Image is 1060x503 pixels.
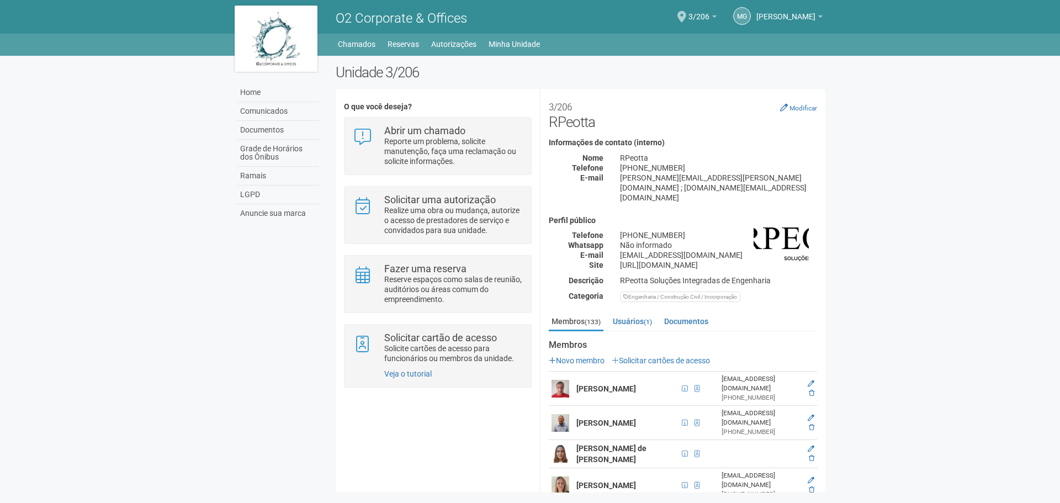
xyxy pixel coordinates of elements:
a: Excluir membro [809,423,814,431]
div: [PHONE_NUMBER] [722,490,801,499]
div: [EMAIL_ADDRESS][DOMAIN_NAME] [722,471,801,490]
strong: Abrir um chamado [384,125,465,136]
a: [PERSON_NAME] [756,14,823,23]
strong: Descrição [569,276,603,285]
a: Editar membro [808,445,814,453]
small: (133) [585,318,601,326]
strong: [PERSON_NAME] [576,481,636,490]
div: [PHONE_NUMBER] [722,427,801,437]
h4: O que você deseja? [344,103,531,111]
a: LGPD [237,186,319,204]
div: Não informado [612,240,825,250]
a: Grade de Horários dos Ônibus [237,140,319,167]
div: [URL][DOMAIN_NAME] [612,260,825,270]
div: [PHONE_NUMBER] [612,230,825,240]
a: Ramais [237,167,319,186]
strong: Solicitar cartão de acesso [384,332,497,343]
span: Monica Guedes [756,2,815,21]
a: Usuários(1) [610,313,655,330]
div: [EMAIL_ADDRESS][DOMAIN_NAME] [722,374,801,393]
a: Solicitar cartão de acesso Solicite cartões de acesso para funcionários ou membros da unidade. [353,333,522,363]
a: Documentos [237,121,319,140]
a: Excluir membro [809,454,814,462]
strong: Nome [582,153,603,162]
a: Modificar [780,103,817,112]
a: Excluir membro [809,389,814,397]
a: Autorizações [431,36,476,52]
a: Editar membro [808,476,814,484]
a: Solicitar cartões de acesso [612,356,710,365]
strong: Telefone [572,231,603,240]
strong: Fazer uma reserva [384,263,467,274]
h4: Perfil público [549,216,817,225]
a: Solicitar uma autorização Realize uma obra ou mudança, autorize o acesso de prestadores de serviç... [353,195,522,235]
a: Reservas [388,36,419,52]
strong: Solicitar uma autorização [384,194,496,205]
strong: [PERSON_NAME] de [PERSON_NAME] [576,444,646,464]
a: Comunicados [237,102,319,121]
a: 3/206 [688,14,717,23]
a: Veja o tutorial [384,369,432,378]
a: MG [733,7,751,25]
a: Excluir membro [809,486,814,494]
strong: Membros [549,340,817,350]
strong: Categoria [569,292,603,300]
h4: Informações de contato (interno) [549,139,817,147]
div: RPeotta Soluções Integradas de Engenharia [612,276,825,285]
strong: Whatsapp [568,241,603,250]
p: Reporte um problema, solicite manutenção, faça uma reclamação ou solicite informações. [384,136,523,166]
div: [EMAIL_ADDRESS][DOMAIN_NAME] [612,250,825,260]
div: [PHONE_NUMBER] [612,163,825,173]
img: user.png [552,380,569,398]
div: [PHONE_NUMBER] [722,393,801,403]
h2: RPeotta [549,97,817,130]
a: Home [237,83,319,102]
h2: Unidade 3/206 [336,64,825,81]
span: O2 Corporate & Offices [336,10,467,26]
div: RPeotta [612,153,825,163]
small: Modificar [789,104,817,112]
div: [PERSON_NAME][EMAIL_ADDRESS][PERSON_NAME][DOMAIN_NAME] ; [DOMAIN_NAME][EMAIL_ADDRESS][DOMAIN_NAME] [612,173,825,203]
div: [EMAIL_ADDRESS][DOMAIN_NAME] [722,409,801,427]
a: Documentos [661,313,711,330]
a: Membros(133) [549,313,603,331]
strong: Telefone [572,163,603,172]
a: Chamados [338,36,375,52]
img: business.png [754,216,809,272]
strong: E-mail [580,173,603,182]
p: Reserve espaços como salas de reunião, auditórios ou áreas comum do empreendimento. [384,274,523,304]
strong: [PERSON_NAME] [576,384,636,393]
a: Editar membro [808,380,814,388]
img: user.png [552,476,569,494]
small: 3/206 [549,102,572,113]
a: Abrir um chamado Reporte um problema, solicite manutenção, faça uma reclamação ou solicite inform... [353,126,522,166]
strong: E-mail [580,251,603,260]
a: Fazer uma reserva Reserve espaços como salas de reunião, auditórios ou áreas comum do empreendime... [353,264,522,304]
div: Engenharia / Construção Civil / Incorporação [620,292,740,302]
span: 3/206 [688,2,709,21]
strong: Site [589,261,603,269]
p: Solicite cartões de acesso para funcionários ou membros da unidade. [384,343,523,363]
small: (1) [644,318,652,326]
img: logo.jpg [235,6,317,72]
img: user.png [552,445,569,463]
a: Minha Unidade [489,36,540,52]
a: Novo membro [549,356,605,365]
img: user.png [552,414,569,432]
strong: [PERSON_NAME] [576,419,636,427]
p: Realize uma obra ou mudança, autorize o acesso de prestadores de serviço e convidados para sua un... [384,205,523,235]
a: Anuncie sua marca [237,204,319,223]
a: Editar membro [808,414,814,422]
